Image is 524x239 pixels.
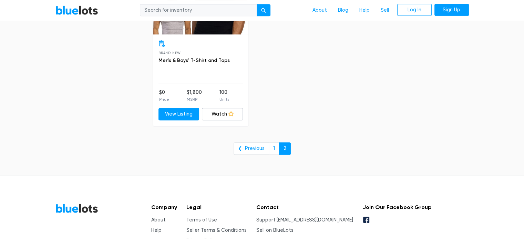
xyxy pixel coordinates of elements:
a: 2 [279,142,291,155]
h5: Company [151,204,177,210]
a: Log In [397,4,432,16]
a: BlueLots [55,203,98,213]
h5: Join Our Facebook Group [362,204,431,210]
a: 1 [269,142,279,155]
a: Men's & Boys' T-Shirt and Tops [158,57,230,63]
input: Search for inventory [140,4,257,17]
a: Help [354,4,375,17]
li: 100 [219,89,229,102]
span: Brand New [158,51,181,55]
a: Help [151,227,162,233]
h5: Contact [256,204,353,210]
a: Sign Up [434,4,469,16]
a: Sell [375,4,394,17]
li: $0 [159,89,169,102]
a: About [151,217,166,223]
a: Sell on BlueLots [256,227,294,233]
p: Units [219,96,229,102]
p: Price [159,96,169,102]
h5: Legal [186,204,247,210]
li: $1,800 [187,89,202,102]
a: Terms of Use [186,217,217,223]
p: MSRP [187,96,202,102]
a: BlueLots [55,5,98,15]
li: Support: [256,216,353,224]
a: Seller Terms & Conditions [186,227,247,233]
a: [EMAIL_ADDRESS][DOMAIN_NAME] [277,217,353,223]
a: About [307,4,332,17]
a: View Listing [158,108,199,120]
a: ❮ Previous [234,142,269,155]
a: Watch [202,108,243,120]
a: Blog [332,4,354,17]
